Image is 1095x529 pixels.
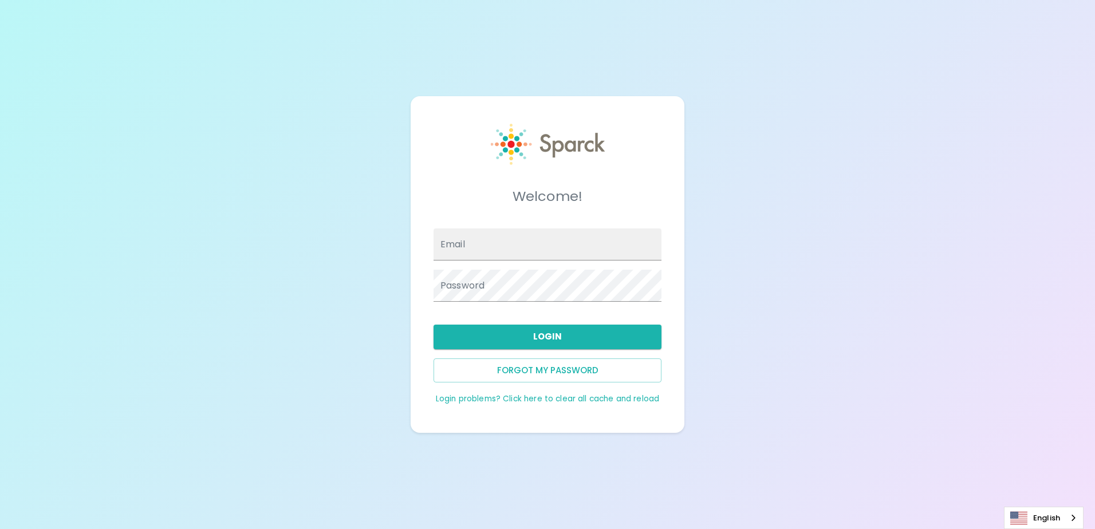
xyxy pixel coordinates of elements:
[1005,507,1083,528] a: English
[1004,507,1084,529] aside: Language selected: English
[491,124,605,165] img: Sparck logo
[434,358,661,382] button: Forgot my password
[434,187,661,206] h5: Welcome!
[1004,507,1084,529] div: Language
[436,393,659,404] a: Login problems? Click here to clear all cache and reload
[434,325,661,349] button: Login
